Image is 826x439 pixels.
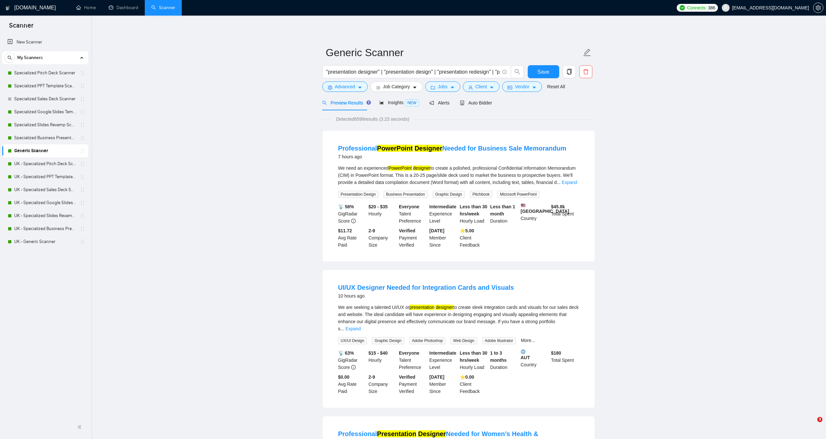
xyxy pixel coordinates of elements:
[322,101,327,105] span: search
[14,209,76,222] a: UK - Specialized Slides Revamp Scanner
[384,191,427,198] span: Business Presentation
[489,85,494,90] span: caret-down
[583,48,591,57] span: edit
[459,227,489,249] div: Client Feedback
[813,5,823,10] span: setting
[460,350,487,363] b: Less than 30 hrs/week
[528,65,559,78] button: Save
[80,96,85,102] span: holder
[80,174,85,179] span: holder
[550,349,580,371] div: Total Spent
[332,116,414,123] span: Detected 6599 results (3.23 seconds)
[460,100,492,105] span: Auto Bidder
[459,203,489,225] div: Hourly Load
[14,157,76,170] a: UK - Specialized Pitch Deck Scanner
[367,203,398,225] div: Hourly
[367,373,398,395] div: Company Size
[521,203,525,208] img: 🇺🇸
[537,68,549,76] span: Save
[14,118,76,131] a: Specialized Slides Revamp Scanner
[680,5,685,10] img: upwork-logo.png
[429,101,434,105] span: notification
[804,417,820,433] iframe: Intercom live chat
[563,69,575,75] span: copy
[337,227,367,249] div: Avg Rate Paid
[475,83,487,90] span: Client
[383,83,410,90] span: Job Category
[428,349,459,371] div: Experience Level
[80,161,85,166] span: holder
[562,180,577,185] a: Expand
[460,374,474,380] b: ⭐️ 0.00
[817,417,822,422] span: 3
[429,374,444,380] b: [DATE]
[14,196,76,209] a: UK - Specialized Google Slides Template Scanner
[80,187,85,192] span: holder
[398,227,428,249] div: Payment Verified
[399,228,415,233] b: Verified
[370,81,423,92] button: barsJob Categorycaret-down
[80,226,85,231] span: holder
[368,204,388,209] b: $20 - $35
[519,349,550,371] div: Country
[489,349,519,371] div: Duration
[340,326,344,331] span: ...
[413,85,417,90] span: caret-down
[450,85,455,90] span: caret-down
[14,131,76,144] a: Specialized Business Presentation
[14,222,76,235] a: UK - Specialized Business Presentation
[459,349,489,371] div: Hourly Load
[368,228,375,233] b: 2-9
[14,235,76,248] a: UK - Generic Scanner
[345,326,361,331] a: Expand
[497,191,539,198] span: Microsoft PowerPoint
[337,373,367,395] div: Avg Rate Paid
[502,70,507,74] span: info-circle
[4,21,39,34] span: Scanner
[521,338,535,343] a: More...
[372,337,404,344] span: Graphic Design
[413,165,430,171] mark: designer
[436,305,453,310] mark: designer
[550,203,580,225] div: Total Spent
[338,228,352,233] b: $11.72
[425,81,460,92] button: folderJobscaret-down
[338,165,579,186] div: We need an experienced to create a polished, professional Confidential Information Memorandum (CI...
[335,83,355,90] span: Advanced
[376,85,380,90] span: bars
[482,337,516,344] span: Adobe Illustrator
[80,200,85,205] span: holder
[14,183,76,196] a: UK - Specialized Sales Deck Scanner
[338,337,367,344] span: UX/UI Design
[551,350,561,356] b: $ 180
[521,349,549,360] b: AUT
[351,365,356,370] span: info-circle
[409,337,445,344] span: Adobe Photoshop
[551,204,565,209] b: $ 45.8k
[326,44,582,61] input: Scanner name...
[326,68,499,76] input: Search Freelance Jobs...
[351,219,356,223] span: info-circle
[399,374,415,380] b: Verified
[398,373,428,395] div: Payment Verified
[2,51,88,248] li: My Scanners
[519,203,550,225] div: Country
[463,81,500,92] button: userClientcaret-down
[80,213,85,218] span: holder
[322,81,368,92] button: settingAdvancedcaret-down
[459,373,489,395] div: Client Feedback
[418,430,446,437] mark: Designer
[405,99,419,106] span: NEW
[338,350,354,356] b: 📡 63%
[563,65,576,78] button: copy
[338,153,567,161] div: 7 hours ago
[80,122,85,128] span: holder
[409,305,434,310] mark: presentation
[338,374,350,380] b: $0.00
[80,109,85,115] span: holder
[17,51,43,64] span: My Scanners
[14,92,76,105] a: Specialized Sales Deck Scanner
[377,145,413,152] mark: PowerPoint
[429,350,456,356] b: Intermediate
[14,79,76,92] a: Specialized PPT Template Scanner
